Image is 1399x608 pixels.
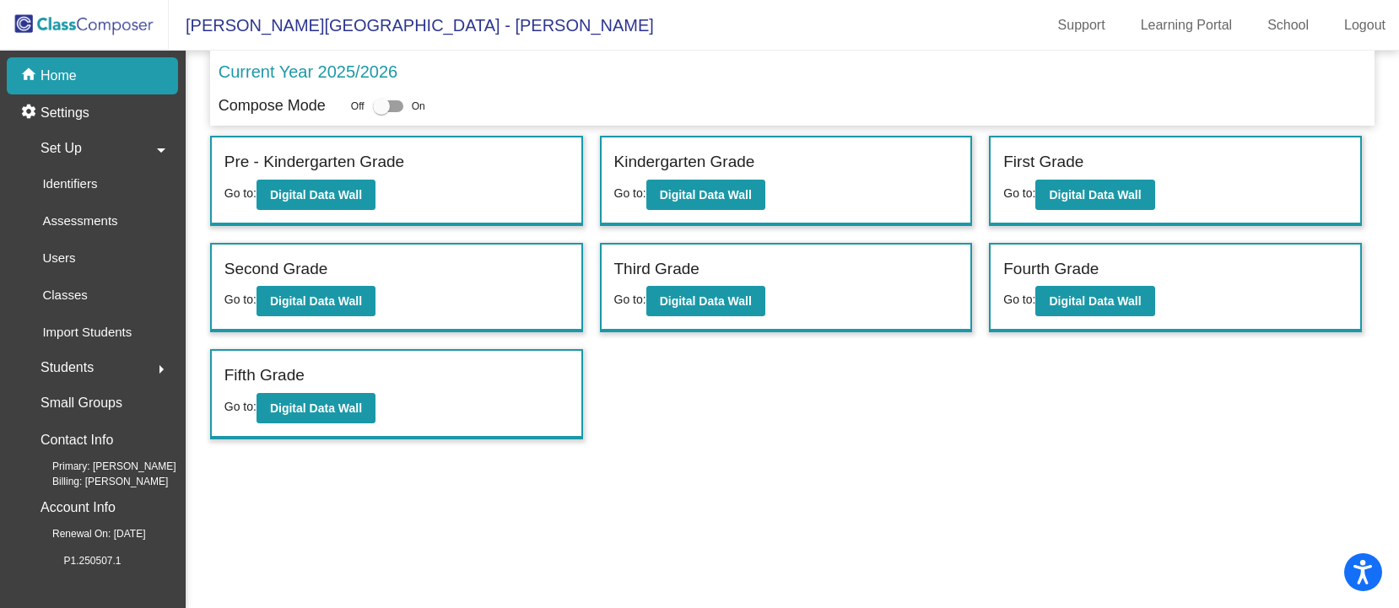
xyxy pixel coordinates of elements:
b: Digital Data Wall [1049,294,1141,308]
p: Current Year 2025/2026 [219,59,397,84]
span: Billing: [PERSON_NAME] [25,474,168,489]
button: Digital Data Wall [646,286,765,316]
b: Digital Data Wall [270,294,362,308]
p: Compose Mode [219,94,326,117]
mat-icon: home [20,66,41,86]
b: Digital Data Wall [660,294,752,308]
span: Go to: [1003,186,1035,200]
button: Digital Data Wall [257,286,375,316]
p: Home [41,66,77,86]
span: Renewal On: [DATE] [25,526,145,541]
span: Go to: [614,293,646,306]
p: Assessments [42,211,117,231]
span: [PERSON_NAME][GEOGRAPHIC_DATA] - [PERSON_NAME] [169,12,654,39]
a: Support [1045,12,1119,39]
a: School [1254,12,1322,39]
label: First Grade [1003,150,1083,175]
p: Import Students [42,322,132,342]
mat-icon: arrow_right [151,359,171,379]
p: Settings [41,103,89,123]
b: Digital Data Wall [270,188,362,202]
button: Digital Data Wall [257,180,375,210]
span: Go to: [614,186,646,200]
p: Account Info [41,496,116,519]
span: Go to: [1003,293,1035,306]
p: Classes [42,285,87,305]
span: Off [351,99,365,114]
p: Contact Info [41,428,113,452]
button: Digital Data Wall [646,180,765,210]
mat-icon: arrow_drop_down [151,140,171,160]
b: Digital Data Wall [1049,188,1141,202]
span: Set Up [41,137,82,160]
p: Small Groups [41,391,122,415]
p: Users [42,248,75,268]
label: Fourth Grade [1003,257,1099,282]
label: Second Grade [224,257,328,282]
span: Go to: [224,293,257,306]
b: Digital Data Wall [270,401,362,415]
label: Third Grade [614,257,699,282]
label: Pre - Kindergarten Grade [224,150,404,175]
label: Kindergarten Grade [614,150,755,175]
b: Digital Data Wall [660,188,752,202]
a: Logout [1331,12,1399,39]
p: Identifiers [42,174,97,194]
button: Digital Data Wall [1035,286,1154,316]
a: Learning Portal [1127,12,1246,39]
span: Primary: [PERSON_NAME] [25,459,176,474]
label: Fifth Grade [224,363,305,388]
button: Digital Data Wall [1035,180,1154,210]
mat-icon: settings [20,103,41,123]
button: Digital Data Wall [257,393,375,423]
span: Students [41,356,94,379]
span: Go to: [224,400,257,413]
span: On [412,99,425,114]
span: Go to: [224,186,257,200]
